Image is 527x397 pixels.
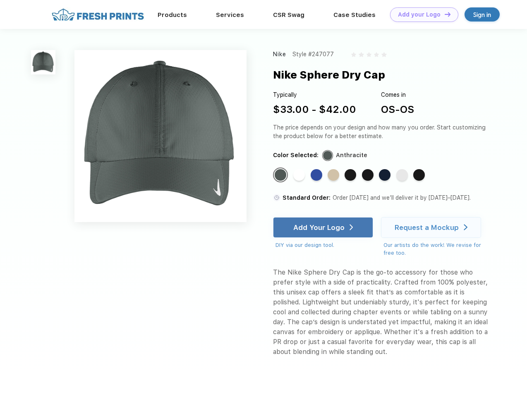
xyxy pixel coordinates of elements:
[351,52,356,57] img: gray_star.svg
[273,151,319,160] div: Color Selected:
[273,194,280,201] img: standard order
[273,50,287,59] div: Nike
[273,67,385,83] div: Nike Sphere Dry Cap
[275,241,373,249] div: DIY via our design tool.
[465,7,500,22] a: Sign in
[333,194,471,201] span: Order [DATE] and we’ll deliver it by [DATE]–[DATE].
[381,91,414,99] div: Comes in
[398,11,441,18] div: Add your Logo
[328,169,339,181] div: Birch
[381,52,386,57] img: gray_star.svg
[381,102,414,117] div: OS-OS
[362,169,374,181] div: black white
[445,12,450,17] img: DT
[158,11,187,19] a: Products
[74,50,247,222] img: func=resize&h=640
[359,52,364,57] img: gray_star.svg
[413,169,425,181] div: Black Gym Red
[273,123,489,141] div: The price depends on your design and how many you order. Start customizing the product below for ...
[275,169,286,181] div: Anthracite
[383,241,489,257] div: Our artists do the work! We revise for free too.
[367,52,371,57] img: gray_star.svg
[293,169,305,181] div: White
[283,194,331,201] span: Standard Order:
[273,268,489,357] div: The Nike Sphere Dry Cap is the go-to accessory for those who prefer style with a side of practica...
[396,169,408,181] div: White Black
[374,52,379,57] img: gray_star.svg
[464,224,467,230] img: white arrow
[379,169,390,181] div: Navy
[273,102,356,117] div: $33.00 - $42.00
[345,169,356,181] div: Black
[49,7,146,22] img: fo%20logo%202.webp
[395,223,459,232] div: Request a Mockup
[273,91,356,99] div: Typically
[350,224,353,230] img: white arrow
[292,50,334,59] div: Style #247077
[473,10,491,19] div: Sign in
[293,223,345,232] div: Add Your Logo
[311,169,322,181] div: Game Royal White
[31,50,55,74] img: func=resize&h=100
[336,151,367,160] div: Anthracite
